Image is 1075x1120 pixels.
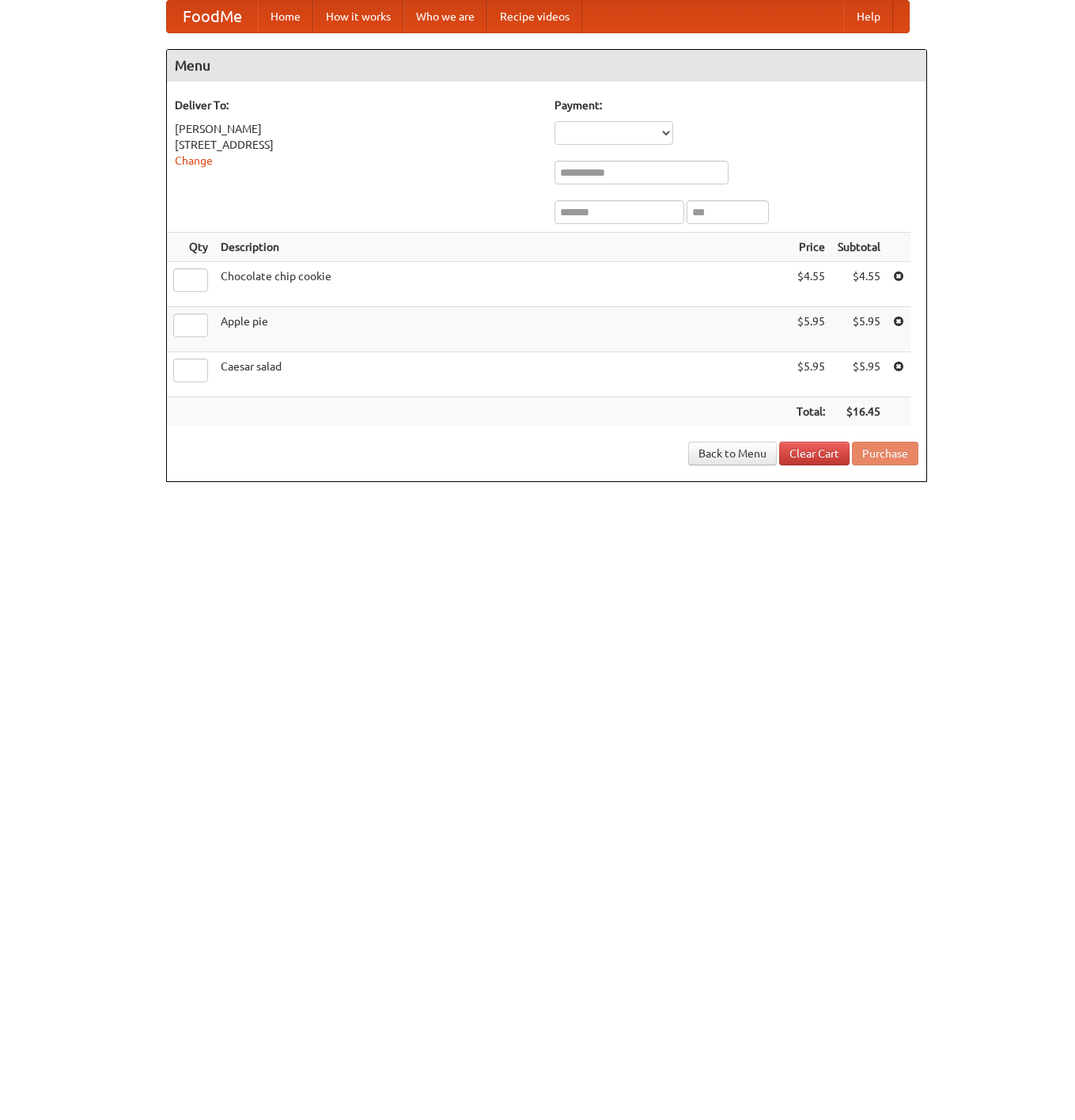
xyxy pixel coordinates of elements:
[167,50,926,82] h4: Menu
[779,442,850,465] a: Clear Cart
[790,262,831,307] td: $4.55
[790,352,831,397] td: $5.95
[790,307,831,352] td: $5.95
[167,233,214,262] th: Qty
[831,307,887,352] td: $5.95
[175,121,539,137] div: [PERSON_NAME]
[167,1,258,32] a: FoodMe
[487,1,582,32] a: Recipe videos
[175,97,539,113] h5: Deliver To:
[258,1,313,32] a: Home
[831,262,887,307] td: $4.55
[214,262,790,307] td: Chocolate chip cookie
[555,97,918,113] h5: Payment:
[790,397,831,427] th: Total:
[313,1,403,32] a: How it works
[214,352,790,397] td: Caesar salad
[790,233,831,262] th: Price
[852,442,918,465] button: Purchase
[175,137,539,153] div: [STREET_ADDRESS]
[214,233,790,262] th: Description
[831,233,887,262] th: Subtotal
[831,352,887,397] td: $5.95
[175,154,213,167] a: Change
[403,1,487,32] a: Who we are
[844,1,893,32] a: Help
[688,442,777,465] a: Back to Menu
[214,307,790,352] td: Apple pie
[831,397,887,427] th: $16.45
